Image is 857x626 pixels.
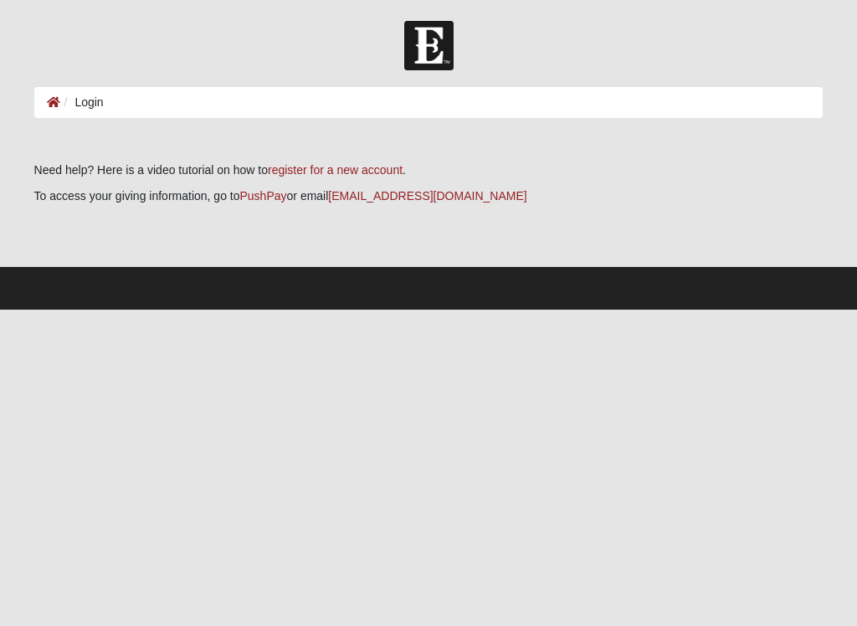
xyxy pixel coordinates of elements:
[268,163,403,177] a: register for a new account
[60,94,104,111] li: Login
[34,162,824,179] p: Need help? Here is a video tutorial on how to .
[34,187,824,205] p: To access your giving information, go to or email
[404,21,454,70] img: Church of Eleven22 Logo
[328,189,526,203] a: [EMAIL_ADDRESS][DOMAIN_NAME]
[240,189,287,203] a: PushPay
